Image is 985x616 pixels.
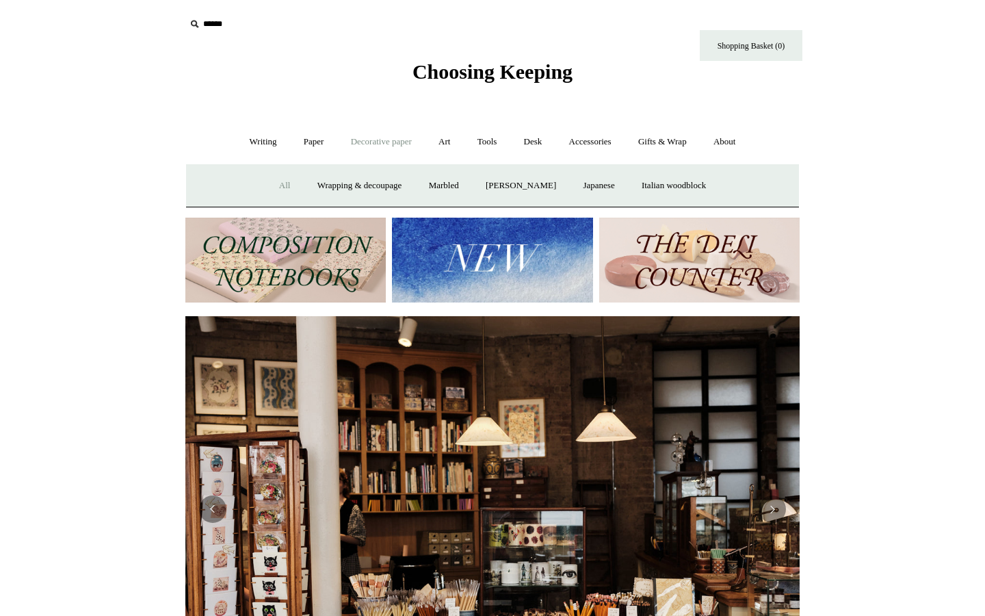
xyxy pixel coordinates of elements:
a: [PERSON_NAME] [473,168,568,204]
a: Accessories [557,124,624,160]
a: Japanese [570,168,627,204]
a: Italian woodblock [629,168,718,204]
span: Choosing Keeping [412,60,573,83]
a: Paper [291,124,337,160]
img: 202302 Composition ledgers.jpg__PID:69722ee6-fa44-49dd-a067-31375e5d54ec [185,218,386,303]
a: Shopping Basket (0) [700,30,802,61]
img: The Deli Counter [599,218,800,303]
a: Desk [512,124,555,160]
a: Marbled [417,168,471,204]
a: About [701,124,748,160]
a: Writing [237,124,289,160]
a: Gifts & Wrap [626,124,699,160]
a: Choosing Keeping [412,71,573,81]
a: Wrapping & decoupage [305,168,415,204]
a: Tools [465,124,510,160]
a: Art [426,124,462,160]
button: Previous [199,496,226,523]
button: Next [759,496,786,523]
img: New.jpg__PID:f73bdf93-380a-4a35-bcfe-7823039498e1 [392,218,592,303]
a: All [267,168,303,204]
a: Decorative paper [339,124,424,160]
